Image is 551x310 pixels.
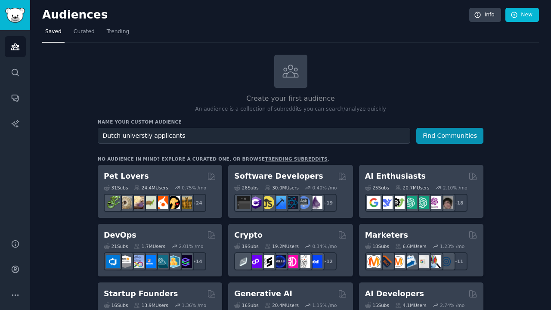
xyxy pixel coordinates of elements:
img: turtle [142,196,156,209]
div: 2.74 % /mo [440,302,464,308]
div: 25 Sub s [365,185,389,191]
img: GoogleGeminiAI [367,196,381,209]
h2: Software Developers [234,171,323,182]
img: iOSProgramming [273,196,286,209]
a: Curated [71,25,98,43]
img: CryptoNews [297,255,310,268]
img: dogbreed [179,196,192,209]
h2: Audiences [42,8,469,22]
div: + 14 [188,252,206,270]
img: defiblockchain [285,255,298,268]
img: googleads [415,255,429,268]
img: platformengineering [155,255,168,268]
div: 31 Sub s [104,185,128,191]
h2: DevOps [104,230,136,241]
img: DeepSeek [379,196,393,209]
div: 19 Sub s [234,243,258,249]
div: 0.40 % /mo [313,185,337,191]
a: Info [469,8,501,22]
img: chatgpt_prompts_ [415,196,429,209]
div: + 18 [449,194,467,212]
div: 21 Sub s [104,243,128,249]
div: 0.75 % /mo [182,185,206,191]
div: 4.1M Users [395,302,427,308]
img: defi_ [309,255,322,268]
div: 16 Sub s [104,302,128,308]
img: 0xPolygon [249,255,262,268]
img: software [237,196,250,209]
img: learnjavascript [261,196,274,209]
div: 13.9M Users [134,302,168,308]
h2: Crypto [234,230,263,241]
p: An audience is a collection of subreddits you can search/analyze quickly [98,105,483,113]
div: + 11 [449,252,467,270]
div: No audience in mind? Explore a curated one, or browse . [98,156,329,162]
img: AskComputerScience [297,196,310,209]
div: 1.36 % /mo [182,302,206,308]
img: MarketingResearch [427,255,441,268]
div: 19.2M Users [265,243,299,249]
img: PetAdvice [167,196,180,209]
img: AskMarketing [391,255,405,268]
a: Trending [104,25,132,43]
a: New [505,8,539,22]
div: 1.23 % /mo [440,243,464,249]
div: + 24 [188,194,206,212]
img: AItoolsCatalog [391,196,405,209]
h2: Marketers [365,230,408,241]
img: GummySearch logo [5,8,25,23]
div: 6.6M Users [395,243,427,249]
div: 26 Sub s [234,185,258,191]
img: ethstaker [261,255,274,268]
div: + 19 [319,194,337,212]
img: Emailmarketing [403,255,417,268]
span: Curated [74,28,95,36]
img: csharp [249,196,262,209]
input: Pick a short name, like "Digital Marketers" or "Movie-Goers" [98,128,410,144]
div: + 12 [319,252,337,270]
div: 30.0M Users [265,185,299,191]
div: 1.15 % /mo [313,302,337,308]
div: 24.4M Users [134,185,168,191]
span: Trending [107,28,129,36]
div: 2.01 % /mo [179,243,204,249]
img: aws_cdk [167,255,180,268]
img: leopardgeckos [130,196,144,209]
div: 20.4M Users [265,302,299,308]
h2: Create your first audience [98,93,483,104]
img: bigseo [379,255,393,268]
img: PlatformEngineers [179,255,192,268]
img: AWS_Certified_Experts [118,255,132,268]
a: Saved [42,25,65,43]
img: azuredevops [106,255,120,268]
div: 20.7M Users [395,185,429,191]
img: herpetology [106,196,120,209]
a: trending subreddits [265,156,327,161]
img: content_marketing [367,255,381,268]
button: Find Communities [416,128,483,144]
h2: AI Enthusiasts [365,171,426,182]
h2: Generative AI [234,288,292,299]
h2: Startup Founders [104,288,178,299]
img: DevOpsLinks [142,255,156,268]
div: 2.10 % /mo [443,185,467,191]
img: Docker_DevOps [130,255,144,268]
span: Saved [45,28,62,36]
h2: AI Developers [365,288,424,299]
div: 15 Sub s [365,302,389,308]
img: cockatiel [155,196,168,209]
img: ethfinance [237,255,250,268]
div: 0.34 % /mo [313,243,337,249]
div: 18 Sub s [365,243,389,249]
img: OpenAIDev [427,196,441,209]
img: OnlineMarketing [440,255,453,268]
img: reactnative [285,196,298,209]
img: ArtificalIntelligence [440,196,453,209]
h2: Pet Lovers [104,171,149,182]
img: web3 [273,255,286,268]
img: elixir [309,196,322,209]
img: ballpython [118,196,132,209]
div: 1.7M Users [134,243,165,249]
div: 16 Sub s [234,302,258,308]
h3: Name your custom audience [98,119,483,125]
